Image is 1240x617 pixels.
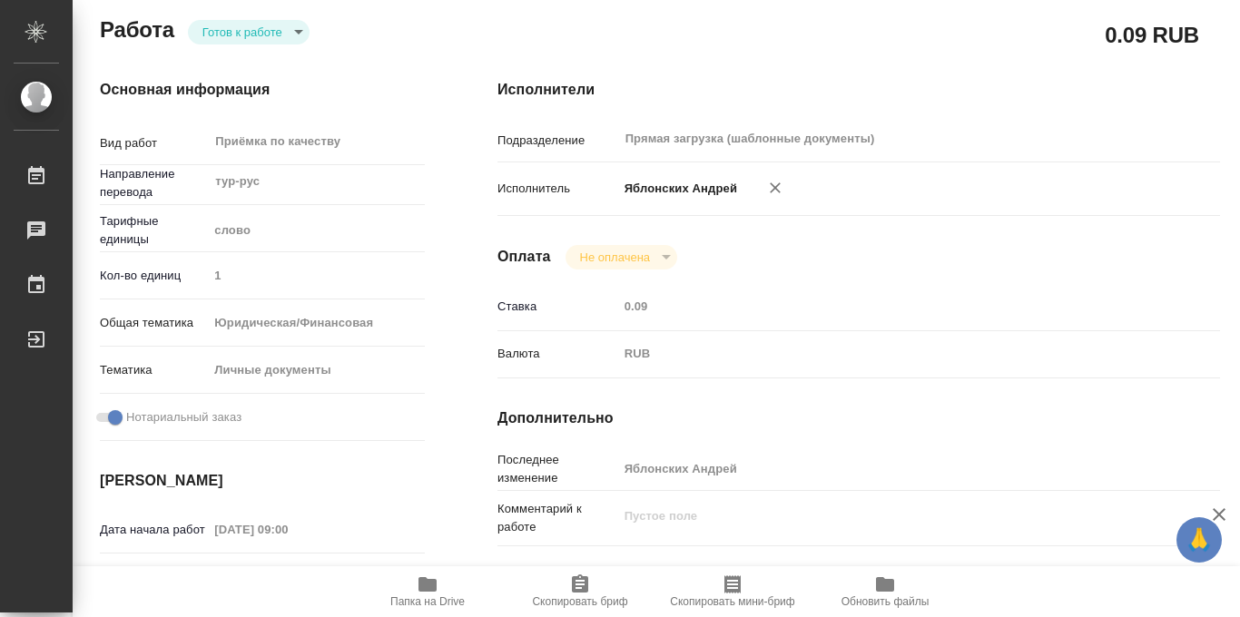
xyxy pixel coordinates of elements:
[208,516,367,543] input: Пустое поле
[497,500,618,536] p: Комментарий к работе
[841,595,930,608] span: Обновить файлы
[100,212,208,249] p: Тарифные единицы
[497,79,1220,101] h4: Исполнители
[1105,19,1199,50] h2: 0.09 RUB
[100,12,174,44] h2: Работа
[100,565,208,602] p: Факт. дата начала работ
[670,595,794,608] span: Скопировать мини-бриф
[390,595,465,608] span: Папка на Drive
[575,250,655,265] button: Не оплачена
[1176,517,1222,563] button: 🙏
[497,345,618,363] p: Валюта
[100,470,425,492] h4: [PERSON_NAME]
[566,245,677,269] div: Готов к работе
[497,180,618,198] p: Исполнитель
[100,314,208,332] p: Общая тематика
[497,298,618,316] p: Ставка
[208,215,425,246] div: слово
[208,355,425,386] div: Личные документы
[208,262,425,289] input: Пустое поле
[504,566,656,617] button: Скопировать бриф
[197,24,288,40] button: Готов к работе
[618,180,737,198] p: Яблонских Андрей
[656,566,809,617] button: Скопировать мини-бриф
[1184,521,1215,559] span: 🙏
[126,408,241,426] span: Нотариальный заказ
[497,407,1220,429] h4: Дополнительно
[618,338,1160,369] div: RUB
[618,455,1160,482] input: Пустое поле
[100,134,208,152] p: Вид работ
[497,246,551,268] h4: Оплата
[100,521,208,539] p: Дата начала работ
[532,595,627,608] span: Скопировать бриф
[809,566,961,617] button: Обновить файлы
[100,267,208,285] p: Кол-во единиц
[100,79,425,101] h4: Основная информация
[497,451,618,487] p: Последнее изменение
[188,20,310,44] div: Готов к работе
[208,308,425,338] div: Юридическая/Финансовая
[497,132,618,150] p: Подразделение
[100,165,208,201] p: Направление перевода
[351,566,504,617] button: Папка на Drive
[100,361,208,379] p: Тематика
[755,168,795,208] button: Удалить исполнителя
[618,293,1160,319] input: Пустое поле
